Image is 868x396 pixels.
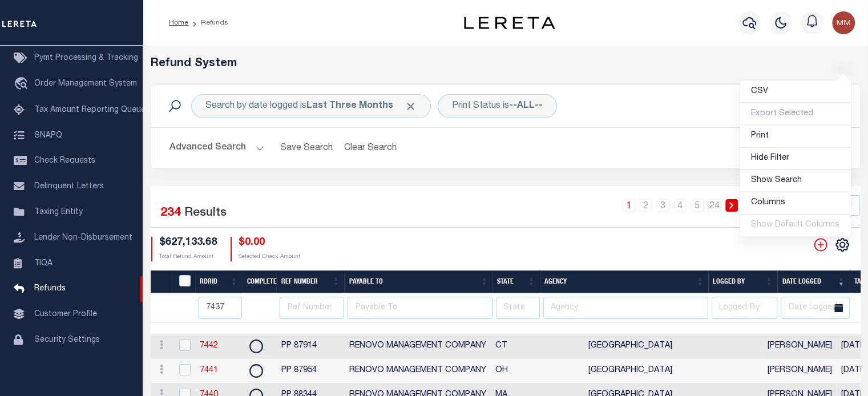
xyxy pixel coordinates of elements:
th: RDRID: activate to sort column ascending [195,270,243,294]
h4: $627,133.68 [159,237,217,249]
span: CSV [751,87,768,95]
button: Save Search [273,137,340,159]
td: [PERSON_NAME] [763,359,837,383]
td: PP 87914 [277,334,345,359]
span: Security Settings [34,336,100,344]
span: Delinquent Letters [34,183,104,191]
span: Refunds [34,285,66,293]
h5: Refund System [151,57,861,71]
td: [GEOGRAPHIC_DATA] [584,334,763,359]
span: 234 [160,207,181,219]
td: [PERSON_NAME] [763,334,837,359]
span: Hide Filter [751,154,789,162]
p: Total Refund Amount [159,253,217,261]
a: 5 [691,199,704,212]
img: logo-dark.svg [464,17,555,29]
td: RENOVO MANAGEMENT COMPANY [345,359,491,383]
span: SNAPQ [34,131,62,139]
a: Columns [740,192,851,214]
span: Order Management System [34,80,137,88]
span: Print [751,132,769,140]
input: Ref Number [280,297,344,319]
div: Search by date logged is [191,94,431,118]
button: Advanced Search [169,137,264,159]
a: 3 [657,199,669,212]
p: Selected Check Amount [239,253,300,261]
span: Columns [751,198,785,206]
div: Print Status is [438,94,557,118]
a: 24 [708,199,721,212]
li: Refunds [188,18,228,28]
span: Pymt Processing & Tracking [34,54,138,62]
a: Home [169,19,188,26]
b: --ALL-- [509,102,543,111]
a: Print [740,126,851,148]
input: State [496,297,540,319]
input: Payable To [348,297,492,319]
th: Ref Number: activate to sort column ascending [276,270,344,294]
b: Last Three Months [306,102,393,111]
a: 1 [623,199,635,212]
button: Clear Search [340,137,402,159]
th: State: activate to sort column ascending [492,270,540,294]
a: 2 [640,199,652,212]
a: Show Search [740,169,851,192]
a: Hide Filter [740,148,851,170]
span: Lender Non-Disbursement [34,234,132,242]
span: Taxing Entity [34,208,83,216]
td: CT [491,334,584,359]
input: Date Logged [781,297,849,319]
span: Tax Amount Reporting Queue [34,106,146,114]
th: Agency: activate to sort column ascending [540,270,709,294]
input: Logged By [712,297,777,319]
span: Customer Profile [34,310,97,318]
th: Payable To: activate to sort column ascending [344,270,492,294]
th: Logged By: activate to sort column ascending [708,270,777,294]
th: Complete [242,270,276,294]
span: TIQA [34,259,53,267]
a: 4 [674,199,687,212]
a: CSV [740,81,851,103]
th: RefundDepositRegisterID [172,270,195,294]
th: Date Logged: activate to sort column ascending [777,270,849,294]
h4: $0.00 [239,237,300,249]
label: Results [184,204,227,223]
td: [GEOGRAPHIC_DATA] [584,359,763,383]
span: Click to Remove [405,100,417,112]
input: Agency [543,297,709,319]
span: Check Requests [34,157,95,165]
span: Show Search [751,176,802,184]
img: svg+xml;base64,PHN2ZyB4bWxucz0iaHR0cDovL3d3dy53My5vcmcvMjAwMC9zdmciIHBvaW50ZXItZXZlbnRzPSJub25lIi... [832,11,855,34]
td: OH [491,359,584,383]
input: RDRID [199,297,243,319]
i: travel_explore [14,77,32,92]
td: PP 87954 [277,359,345,383]
a: 7441 [200,366,218,374]
td: RENOVO MANAGEMENT COMPANY [345,334,491,359]
a: 7442 [200,342,218,350]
